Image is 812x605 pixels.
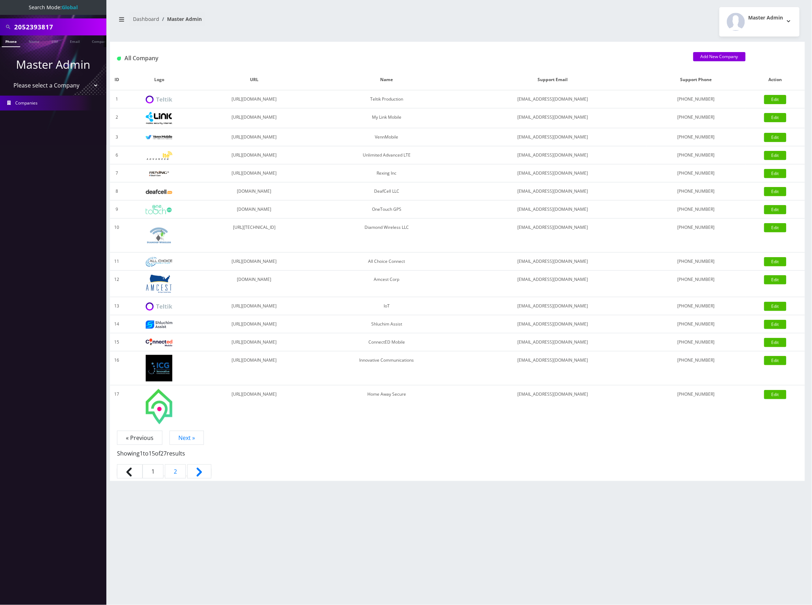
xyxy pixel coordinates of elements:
td: [EMAIL_ADDRESS][DOMAIN_NAME] [459,164,647,182]
a: Email [66,35,83,46]
a: SIM [48,35,61,46]
td: [PHONE_NUMBER] [647,315,746,333]
td: [PHONE_NUMBER] [647,108,746,128]
a: Edit [764,113,786,122]
td: [URL][TECHNICAL_ID] [194,219,314,253]
a: Edit [764,390,786,399]
a: Edit [764,302,786,311]
li: Master Admin [159,15,202,23]
td: Amcest Corp [314,271,459,297]
td: 8 [110,182,124,200]
td: [URL][DOMAIN_NAME] [194,146,314,164]
th: Name [314,69,459,90]
img: DeafCell LLC [146,190,172,194]
span: 1 [143,464,163,479]
td: [PHONE_NUMBER] [647,385,746,428]
img: Unlimited Advanced LTE [146,151,172,160]
td: [EMAIL_ADDRESS][DOMAIN_NAME] [459,297,647,315]
td: [PHONE_NUMBER] [647,146,746,164]
img: Teltik Production [146,96,172,104]
a: Edit [764,151,786,160]
th: Action [746,69,805,90]
td: [PHONE_NUMBER] [647,219,746,253]
td: 6 [110,146,124,164]
td: [PHONE_NUMBER] [647,90,746,108]
input: Search All Companies [14,20,105,34]
td: [URL][DOMAIN_NAME] [194,351,314,385]
td: 1 [110,90,124,108]
a: Edit [764,338,786,347]
th: Support Email [459,69,647,90]
td: [EMAIL_ADDRESS][DOMAIN_NAME] [459,200,647,219]
td: [PHONE_NUMBER] [647,164,746,182]
button: Master Admin [719,7,800,36]
img: Innovative Communications [146,355,172,381]
a: Edit [764,223,786,232]
td: VennMobile [314,128,459,146]
th: Support Phone [647,69,746,90]
td: My Link Mobile [314,108,459,128]
td: Home Away Secure [314,385,459,428]
img: ConnectED Mobile [146,339,172,346]
h1: All Company [117,55,683,62]
td: All Choice Connect [314,253,459,271]
td: 12 [110,271,124,297]
img: Shluchim Assist [146,321,172,329]
nav: breadcrumb [115,12,452,32]
td: 3 [110,128,124,146]
a: Edit [764,169,786,178]
td: DeafCell LLC [314,182,459,200]
td: [EMAIL_ADDRESS][DOMAIN_NAME] [459,315,647,333]
td: [EMAIL_ADDRESS][DOMAIN_NAME] [459,219,647,253]
a: Edit [764,320,786,329]
td: [URL][DOMAIN_NAME] [194,164,314,182]
td: Rexing Inc [314,164,459,182]
td: [PHONE_NUMBER] [647,182,746,200]
img: OneTouch GPS [146,205,172,214]
p: Showing to of results [117,442,798,458]
td: 11 [110,253,124,271]
nav: Page navigation example [110,434,805,481]
span: 27 [160,449,167,457]
td: 14 [110,315,124,333]
td: [EMAIL_ADDRESS][DOMAIN_NAME] [459,351,647,385]
td: [EMAIL_ADDRESS][DOMAIN_NAME] [459,128,647,146]
a: Edit [764,356,786,365]
td: [URL][DOMAIN_NAME] [194,315,314,333]
td: Innovative Communications [314,351,459,385]
td: [URL][DOMAIN_NAME] [194,90,314,108]
td: [EMAIL_ADDRESS][DOMAIN_NAME] [459,333,647,351]
td: [EMAIL_ADDRESS][DOMAIN_NAME] [459,146,647,164]
td: [DOMAIN_NAME] [194,182,314,200]
td: IoT [314,297,459,315]
td: [URL][DOMAIN_NAME] [194,108,314,128]
a: Edit [764,133,786,142]
td: [EMAIL_ADDRESS][DOMAIN_NAME] [459,271,647,297]
a: Edit [764,275,786,284]
a: Next » [169,431,204,445]
td: [PHONE_NUMBER] [647,200,746,219]
span: 1 [140,449,143,457]
a: Edit [764,257,786,266]
td: Teltik Production [314,90,459,108]
span: « Previous [117,431,162,445]
th: URL [194,69,314,90]
img: All Company [117,57,121,61]
span: Companies [16,100,38,106]
a: Name [25,35,43,46]
td: 9 [110,200,124,219]
th: ID [110,69,124,90]
strong: Global [62,4,78,11]
h2: Master Admin [749,15,783,21]
img: IoT [146,302,172,311]
td: 13 [110,297,124,315]
td: 17 [110,385,124,428]
td: [URL][DOMAIN_NAME] [194,297,314,315]
td: 10 [110,219,124,253]
td: [PHONE_NUMBER] [647,351,746,385]
a: Phone [2,35,20,47]
a: Add New Company [693,52,746,61]
th: Logo [124,69,194,90]
a: Go to page 2 [165,464,186,479]
td: [EMAIL_ADDRESS][DOMAIN_NAME] [459,182,647,200]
